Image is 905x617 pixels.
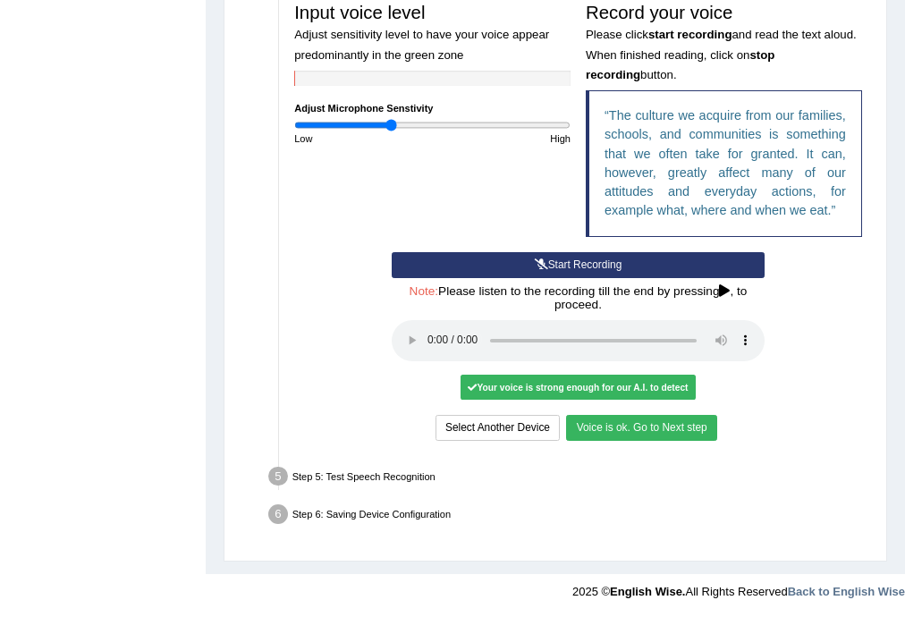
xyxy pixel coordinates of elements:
div: Your voice is strong enough for our A.I. to detect [461,375,696,400]
button: Start Recording [392,252,765,278]
small: Adjust sensitivity level to have your voice appear predominantly in the green zone [294,28,549,61]
h4: Please listen to the recording till the end by pressing , to proceed. [392,285,765,312]
span: Note: [410,284,439,298]
label: Adjust Microphone Senstivity [294,101,433,115]
div: Step 6: Saving Device Configuration [262,500,880,533]
h3: Record your voice [586,3,862,83]
h3: Input voice level [294,3,571,63]
strong: English Wise. [610,585,685,598]
q: The culture we acquire from our families, schools, and communities is something that we often tak... [605,108,846,217]
button: Select Another Device [436,415,560,441]
b: start recording [648,28,732,41]
div: 2025 © All Rights Reserved [572,574,905,600]
div: High [433,131,579,146]
div: Low [287,131,433,146]
a: Back to English Wise [788,585,905,598]
div: Step 5: Test Speech Recognition [262,462,880,495]
button: Voice is ok. Go to Next step [566,415,716,441]
small: Please click and read the text aloud. When finished reading, click on button. [586,28,857,81]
